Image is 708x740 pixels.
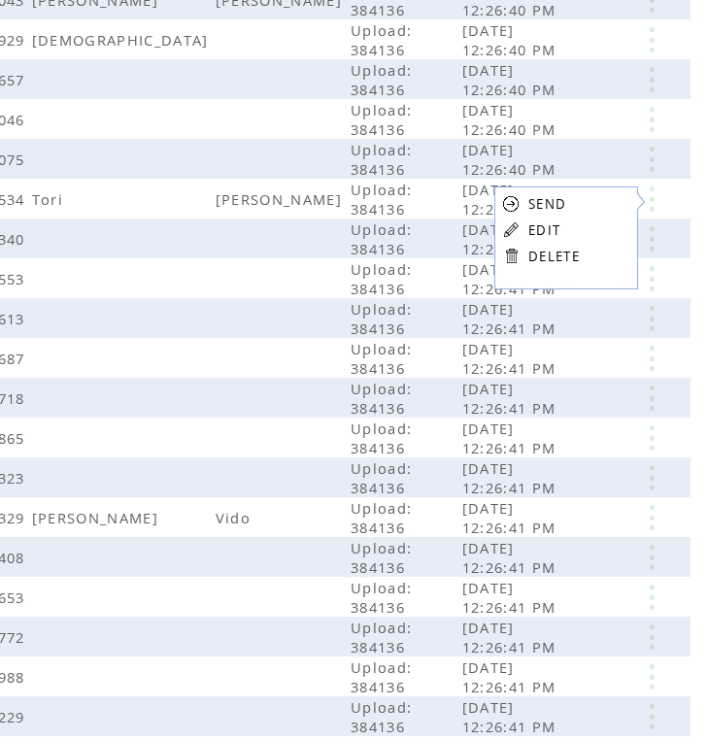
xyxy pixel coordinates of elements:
span: Upload: 384136 [351,180,412,219]
span: [DATE] 12:26:41 PM [462,618,561,656]
span: [DATE] 12:26:40 PM [462,140,561,179]
span: [DEMOGRAPHIC_DATA] [32,30,214,50]
a: EDIT [528,221,560,239]
span: Upload: 384136 [351,578,412,617]
span: Upload: 384136 [351,657,412,696]
span: Upload: 384136 [351,498,412,537]
span: [DATE] 12:26:41 PM [462,339,561,378]
span: Upload: 384136 [351,259,412,298]
span: Upload: 384136 [351,339,412,378]
span: [DATE] 12:26:41 PM [462,657,561,696]
span: Upload: 384136 [351,618,412,656]
span: [PERSON_NAME] [32,508,163,527]
span: Tori [32,189,68,209]
span: Upload: 384136 [351,219,412,258]
span: Upload: 384136 [351,60,412,99]
a: SEND [528,195,566,213]
span: [DATE] 12:26:41 PM [462,697,561,736]
span: Upload: 384136 [351,379,412,418]
span: Upload: 384136 [351,20,412,59]
span: Vido [216,508,255,527]
span: [DATE] 12:26:41 PM [462,219,561,258]
span: [DATE] 12:26:41 PM [462,498,561,537]
a: DELETE [528,248,580,265]
span: [DATE] 12:26:40 PM [462,20,561,59]
span: [DATE] 12:26:41 PM [462,538,561,577]
span: [DATE] 12:26:41 PM [462,259,561,298]
span: Upload: 384136 [351,140,412,179]
span: [DATE] 12:26:40 PM [462,60,561,99]
span: [DATE] 12:26:41 PM [462,458,561,497]
span: [DATE] 12:26:41 PM [462,379,561,418]
span: [DATE] 12:26:41 PM [462,299,561,338]
span: Upload: 384136 [351,458,412,497]
span: [DATE] 12:26:41 PM [462,180,561,219]
span: [DATE] 12:26:40 PM [462,100,561,139]
span: [PERSON_NAME] [216,189,347,209]
span: [DATE] 12:26:41 PM [462,419,561,457]
span: Upload: 384136 [351,100,412,139]
span: Upload: 384136 [351,697,412,736]
span: [DATE] 12:26:41 PM [462,578,561,617]
span: Upload: 384136 [351,419,412,457]
span: Upload: 384136 [351,299,412,338]
span: Upload: 384136 [351,538,412,577]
